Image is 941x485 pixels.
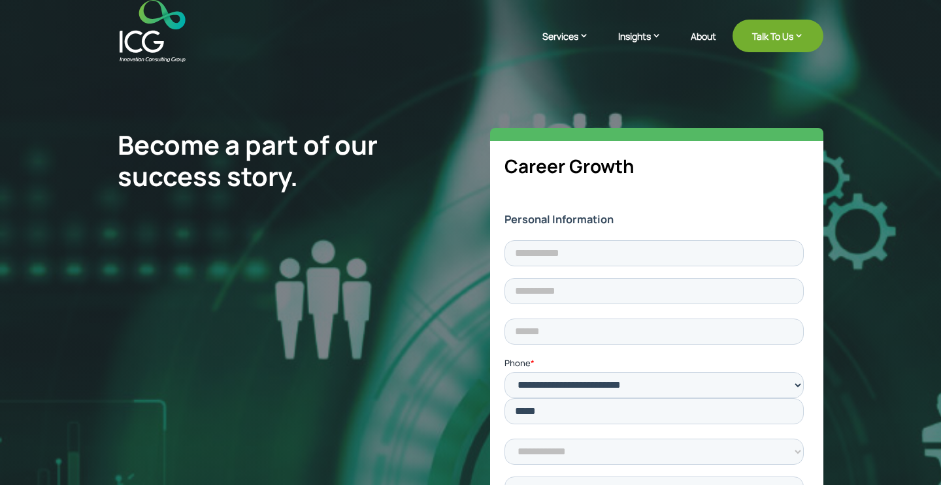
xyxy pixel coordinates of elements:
[118,129,451,198] h1: Become a part of our success story.
[618,29,674,62] a: Insights
[691,31,716,62] a: About
[504,155,809,184] h5: Career Growth
[733,20,823,52] a: Talk To Us
[717,344,941,485] iframe: Chat Widget
[542,29,602,62] a: Services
